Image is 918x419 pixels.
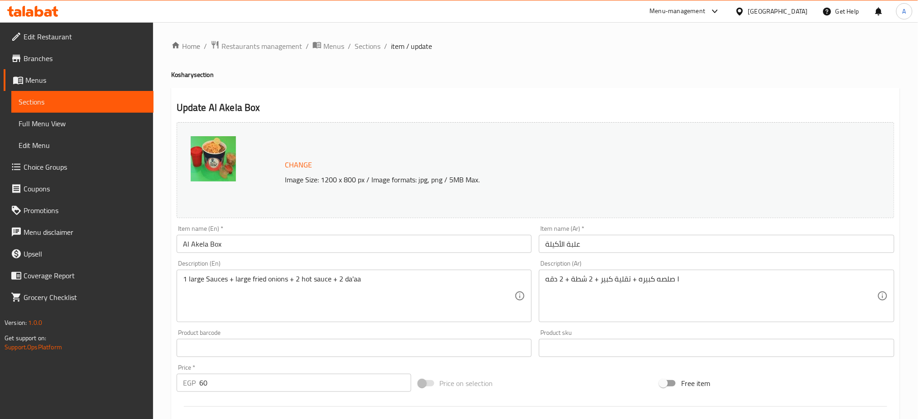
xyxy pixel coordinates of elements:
div: [GEOGRAPHIC_DATA] [748,6,808,16]
span: Menus [323,41,344,52]
a: Support.OpsPlatform [5,341,62,353]
span: Edit Restaurant [24,31,146,42]
a: Restaurants management [211,40,302,52]
input: Please enter price [199,374,411,392]
span: 1.0.0 [28,317,42,329]
a: Upsell [4,243,154,265]
span: Grocery Checklist [24,292,146,303]
button: Change [281,156,316,174]
span: Menu disclaimer [24,227,146,238]
img: %D8%B9%D9%84%D8%A8%D8%A9_%D8%A7%D9%84%D8%A7%D9%83%D9%8A%D9%84%D9%87638804158706183623.jpg [191,136,236,181]
span: item / update [391,41,433,52]
p: EGP [183,377,196,388]
li: / [306,41,309,52]
h2: Update Al Akela Box [177,101,894,114]
span: Edit Menu [19,140,146,151]
h4: Koshary section [171,70,900,79]
a: Menus [312,40,344,52]
div: Menu-management [650,6,706,17]
span: Full Menu View [19,118,146,129]
span: Promotions [24,205,146,216]
input: Please enter product sku [539,339,894,357]
textarea: 1 large Sauces + large fried onions + 2 hot sauce + 2 da'aa [183,275,515,318]
p: Image Size: 1200 x 800 px / Image formats: jpg, png / 5MB Max. [281,174,798,185]
a: Home [171,41,200,52]
span: Version: [5,317,27,329]
li: / [348,41,351,52]
span: Coupons [24,183,146,194]
nav: breadcrumb [171,40,900,52]
a: Choice Groups [4,156,154,178]
span: Branches [24,53,146,64]
a: Menus [4,69,154,91]
input: Please enter product barcode [177,339,532,357]
a: Edit Restaurant [4,26,154,48]
span: A [903,6,906,16]
a: Sections [11,91,154,113]
li: / [384,41,387,52]
span: Menus [25,75,146,86]
a: Branches [4,48,154,69]
span: Sections [19,96,146,107]
li: / [204,41,207,52]
a: Grocery Checklist [4,286,154,308]
a: Coverage Report [4,265,154,286]
span: Get support on: [5,332,46,344]
span: Choice Groups [24,162,146,172]
a: Promotions [4,200,154,221]
a: Coupons [4,178,154,200]
textarea: ١ صلصه كبيره + تقلية كبير + 2 شطة + 2 دقه [545,275,877,318]
a: Menu disclaimer [4,221,154,243]
a: Full Menu View [11,113,154,134]
a: Edit Menu [11,134,154,156]
span: Change [285,158,312,171]
span: Restaurants management [221,41,302,52]
span: Coverage Report [24,270,146,281]
input: Enter name Ar [539,235,894,253]
input: Enter name En [177,235,532,253]
span: Price on selection [440,378,493,389]
span: Upsell [24,248,146,259]
a: Sections [355,41,380,52]
span: Free item [681,378,710,389]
